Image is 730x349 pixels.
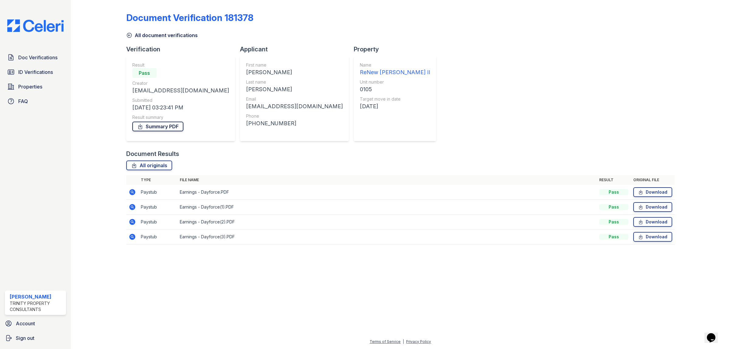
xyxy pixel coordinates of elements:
[18,98,28,105] span: FAQ
[631,175,675,185] th: Original file
[177,200,597,215] td: Earnings - Dayforce(1).PDF
[5,66,66,78] a: ID Verifications
[633,202,672,212] a: Download
[704,325,724,343] iframe: chat widget
[246,119,343,128] div: [PHONE_NUMBER]
[132,122,183,131] a: Summary PDF
[18,54,57,61] span: Doc Verifications
[5,81,66,93] a: Properties
[2,317,68,330] a: Account
[177,215,597,230] td: Earnings - Dayforce(2).PDF
[599,219,628,225] div: Pass
[138,230,177,244] td: Paystub
[599,189,628,195] div: Pass
[138,185,177,200] td: Paystub
[360,68,430,77] div: ReNew [PERSON_NAME] II
[246,102,343,111] div: [EMAIL_ADDRESS][DOMAIN_NAME]
[246,85,343,94] div: [PERSON_NAME]
[246,113,343,119] div: Phone
[177,185,597,200] td: Earnings - Dayforce.PDF
[138,215,177,230] td: Paystub
[633,217,672,227] a: Download
[126,12,253,23] div: Document Verification 181378
[16,320,35,327] span: Account
[360,62,430,77] a: Name ReNew [PERSON_NAME] II
[126,32,198,39] a: All document verifications
[403,339,404,344] div: |
[599,204,628,210] div: Pass
[18,68,53,76] span: ID Verifications
[246,79,343,85] div: Last name
[126,45,240,54] div: Verification
[5,51,66,64] a: Doc Verifications
[360,62,430,68] div: Name
[360,85,430,94] div: 0105
[370,339,401,344] a: Terms of Service
[138,200,177,215] td: Paystub
[360,79,430,85] div: Unit number
[360,96,430,102] div: Target move in date
[16,334,34,342] span: Sign out
[132,80,229,86] div: Creator
[246,68,343,77] div: [PERSON_NAME]
[2,332,68,344] a: Sign out
[132,97,229,103] div: Submitted
[18,83,42,90] span: Properties
[177,175,597,185] th: File name
[354,45,441,54] div: Property
[633,232,672,242] a: Download
[246,96,343,102] div: Email
[633,187,672,197] a: Download
[246,62,343,68] div: First name
[132,114,229,120] div: Result summary
[597,175,631,185] th: Result
[138,175,177,185] th: Type
[360,102,430,111] div: [DATE]
[126,150,179,158] div: Document Results
[10,300,64,313] div: Trinity Property Consultants
[599,234,628,240] div: Pass
[177,230,597,244] td: Earnings - Dayforce(3).PDF
[132,103,229,112] div: [DATE] 03:23:41 PM
[132,86,229,95] div: [EMAIL_ADDRESS][DOMAIN_NAME]
[5,95,66,107] a: FAQ
[406,339,431,344] a: Privacy Policy
[132,62,229,68] div: Result
[126,161,172,170] a: All originals
[240,45,354,54] div: Applicant
[10,293,64,300] div: [PERSON_NAME]
[132,68,157,78] div: Pass
[2,19,68,32] img: CE_Logo_Blue-a8612792a0a2168367f1c8372b55b34899dd931a85d93a1a3d3e32e68fde9ad4.png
